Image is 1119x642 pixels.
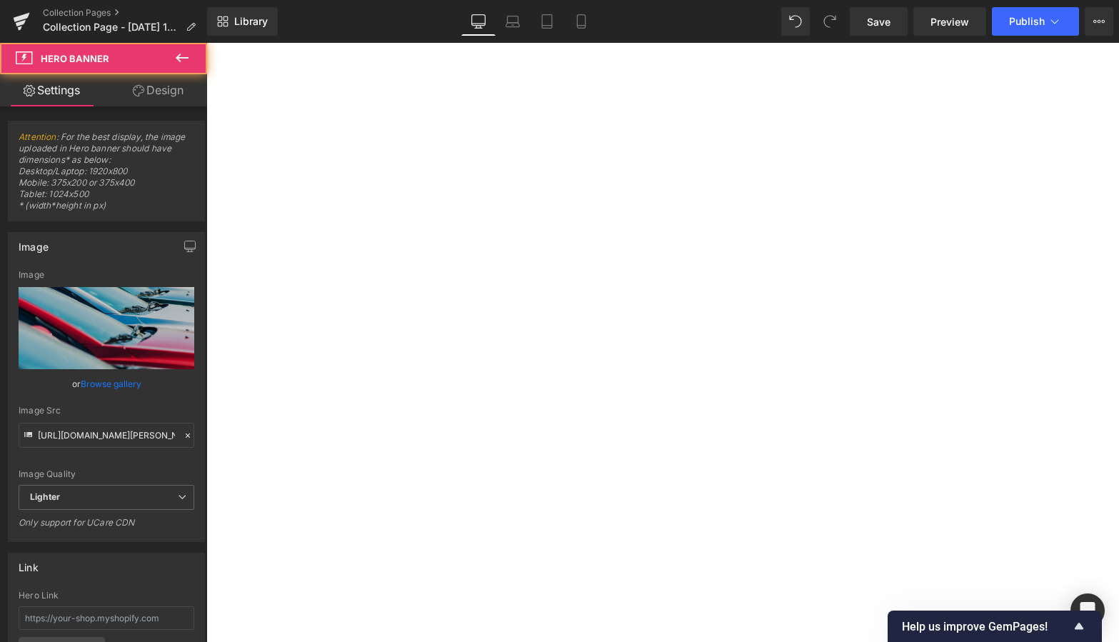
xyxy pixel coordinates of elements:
[19,606,194,630] input: https://your-shop.myshopify.com
[19,376,194,391] div: or
[19,423,194,448] input: Link
[902,618,1088,635] button: Show survey - Help us improve GemPages!
[43,21,180,33] span: Collection Page - [DATE] 18:29:35
[1085,7,1113,36] button: More
[19,553,39,573] div: Link
[19,469,194,479] div: Image Quality
[19,233,49,253] div: Image
[781,7,810,36] button: Undo
[19,517,194,538] div: Only support for UCare CDN
[816,7,844,36] button: Redo
[867,14,890,29] span: Save
[19,591,194,601] div: Hero Link
[19,131,56,142] a: Attention
[1009,16,1045,27] span: Publish
[1070,593,1105,628] div: Open Intercom Messenger
[41,53,109,64] span: Hero Banner
[19,131,194,221] span: : For the best display, the image uploaded in Hero banner should have dimensions* as below: Deskt...
[30,491,60,502] b: Lighter
[530,7,564,36] a: Tablet
[496,7,530,36] a: Laptop
[913,7,986,36] a: Preview
[902,620,1070,633] span: Help us improve GemPages!
[930,14,969,29] span: Preview
[106,74,210,106] a: Design
[19,270,194,280] div: Image
[461,7,496,36] a: Desktop
[207,7,278,36] a: New Library
[234,15,268,28] span: Library
[564,7,598,36] a: Mobile
[81,371,141,396] a: Browse gallery
[992,7,1079,36] button: Publish
[43,7,207,19] a: Collection Pages
[19,406,194,416] div: Image Src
